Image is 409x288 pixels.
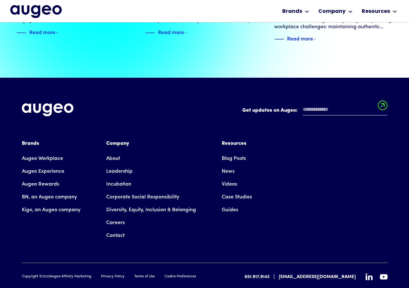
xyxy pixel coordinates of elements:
[22,191,77,204] a: BN, an Augeo company
[22,140,80,147] div: Brands
[106,216,125,229] a: Careers
[282,8,302,15] div: Brands
[287,34,313,42] div: Read more
[242,103,387,119] form: Email Form
[106,191,179,204] a: Corporate Social Responsibility
[106,152,120,165] a: About
[158,28,184,36] div: Read more
[106,229,125,242] a: Contact
[145,29,155,37] img: Blue decorative line
[22,204,80,216] a: Kigo, an Augeo company
[222,165,235,178] a: News
[10,5,62,19] a: home
[56,29,66,37] img: Blue text arrow
[101,274,125,280] a: Privacy Policy
[274,273,275,281] div: |
[22,274,91,280] div: Copyright © Augeo Affinity Marketing
[274,35,284,43] img: Blue decorative line
[222,178,237,191] a: Videos
[22,178,59,191] a: Augeo Rewards
[245,274,270,280] a: 651.917.9143
[222,140,252,147] div: Resources
[134,274,155,280] a: Terms of Use
[22,165,64,178] a: Augeo Experience
[42,275,50,278] span: 2025
[106,140,196,147] div: Company
[164,274,196,280] a: Cookie Preferences
[106,178,131,191] a: Incubation
[22,152,63,165] a: Augeo Workplace
[22,103,73,117] img: Augeo's full logo in white.
[106,165,133,178] a: Leadership
[318,8,346,15] div: Company
[242,107,298,114] label: Get updates on Augeo:
[185,29,194,37] img: Blue text arrow
[222,152,246,165] a: Blog Posts
[279,274,356,280] a: [EMAIL_ADDRESS][DOMAIN_NAME]
[314,35,323,43] img: Blue text arrow
[222,204,238,216] a: Guides
[362,8,390,15] div: Resources
[106,204,196,216] a: Diversity, Equity, Inclusion & Belonging
[378,100,387,114] input: Submit
[16,29,26,37] img: Blue decorative line
[29,28,55,36] div: Read more
[222,191,252,204] a: Case Studies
